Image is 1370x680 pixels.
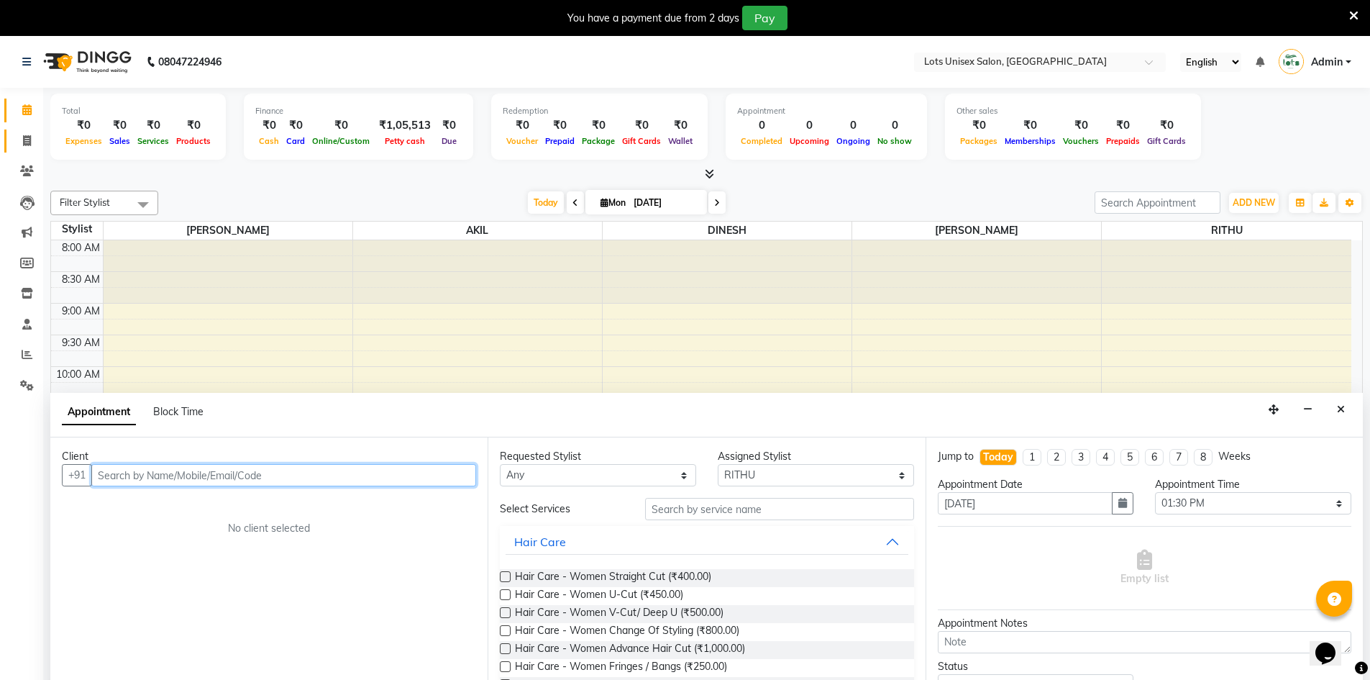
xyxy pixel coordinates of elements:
span: Memberships [1001,136,1059,146]
button: +91 [62,464,92,486]
div: 0 [737,117,786,134]
span: Hair Care - Women V-Cut/ Deep U (₹500.00) [515,605,723,623]
div: 0 [833,117,874,134]
div: ₹0 [1059,117,1102,134]
li: 3 [1072,449,1090,466]
div: Client [62,449,476,464]
div: ₹0 [437,117,462,134]
span: Gift Cards [618,136,665,146]
b: 08047224946 [158,42,222,82]
span: Voucher [503,136,542,146]
input: Search by service name [645,498,914,520]
span: Due [438,136,460,146]
div: ₹0 [1143,117,1189,134]
div: Finance [255,105,462,117]
span: Completed [737,136,786,146]
div: ₹0 [1102,117,1143,134]
div: Total [62,105,214,117]
span: Products [173,136,214,146]
div: ₹0 [62,117,106,134]
li: 8 [1194,449,1213,466]
div: ₹0 [173,117,214,134]
span: [PERSON_NAME] [852,222,1101,240]
li: 6 [1145,449,1164,466]
div: ₹0 [542,117,578,134]
span: Petty cash [381,136,429,146]
span: Card [283,136,309,146]
span: Ongoing [833,136,874,146]
span: ADD NEW [1233,197,1275,208]
li: 1 [1023,449,1041,466]
span: Expenses [62,136,106,146]
div: ₹0 [503,117,542,134]
div: No client selected [96,521,442,536]
span: Wallet [665,136,696,146]
span: Mon [597,197,629,208]
div: Weeks [1218,449,1251,464]
span: Hair Care - Women Fringes / Bangs (₹250.00) [515,659,727,677]
li: 7 [1169,449,1188,466]
img: logo [37,42,135,82]
div: 0 [786,117,833,134]
div: ₹0 [106,117,134,134]
span: Package [578,136,618,146]
div: ₹0 [309,117,373,134]
li: 5 [1120,449,1139,466]
div: 8:30 AM [59,272,103,287]
span: Today [528,191,564,214]
div: Redemption [503,105,696,117]
div: 8:00 AM [59,240,103,255]
button: Close [1330,399,1351,421]
div: ₹0 [255,117,283,134]
span: DINESH [603,222,851,240]
span: AKIL [353,222,602,240]
div: 9:00 AM [59,304,103,319]
img: Admin [1279,49,1304,74]
span: Prepaids [1102,136,1143,146]
div: Appointment Time [1155,477,1351,492]
input: Search by Name/Mobile/Email/Code [91,464,476,486]
div: Status [938,659,1134,674]
span: Gift Cards [1143,136,1189,146]
div: ₹0 [956,117,1001,134]
div: Appointment [737,105,915,117]
input: yyyy-mm-dd [938,492,1113,514]
div: ₹0 [618,117,665,134]
li: 4 [1096,449,1115,466]
div: ₹0 [134,117,173,134]
div: Requested Stylist [500,449,696,464]
li: 2 [1047,449,1066,466]
span: Sales [106,136,134,146]
div: Appointment Date [938,477,1134,492]
span: RITHU [1102,222,1351,240]
div: ₹0 [1001,117,1059,134]
div: ₹0 [665,117,696,134]
div: Stylist [51,222,103,237]
input: Search Appointment [1095,191,1220,214]
input: 2025-09-01 [629,192,701,214]
span: Hair Care - Women Straight Cut (₹400.00) [515,569,711,587]
div: Select Services [489,502,634,517]
div: Assigned Stylist [718,449,914,464]
iframe: chat widget [1310,622,1356,666]
span: Packages [956,136,1001,146]
span: Block Time [153,405,204,418]
div: You have a payment due from 2 days [567,11,739,26]
div: Jump to [938,449,974,464]
span: Hair Care - Women Advance Hair Cut (₹1,000.00) [515,641,745,659]
span: Hair Care - Women U-Cut (₹450.00) [515,587,683,605]
span: Hair Care - Women Change Of Styling (₹800.00) [515,623,739,641]
div: 10:00 AM [53,367,103,382]
span: Prepaid [542,136,578,146]
button: ADD NEW [1229,193,1279,213]
div: ₹0 [283,117,309,134]
div: 9:30 AM [59,335,103,350]
span: Filter Stylist [60,196,110,208]
span: Appointment [62,399,136,425]
span: Online/Custom [309,136,373,146]
div: Other sales [956,105,1189,117]
span: Upcoming [786,136,833,146]
div: 0 [874,117,915,134]
div: ₹0 [578,117,618,134]
button: Pay [742,6,787,30]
